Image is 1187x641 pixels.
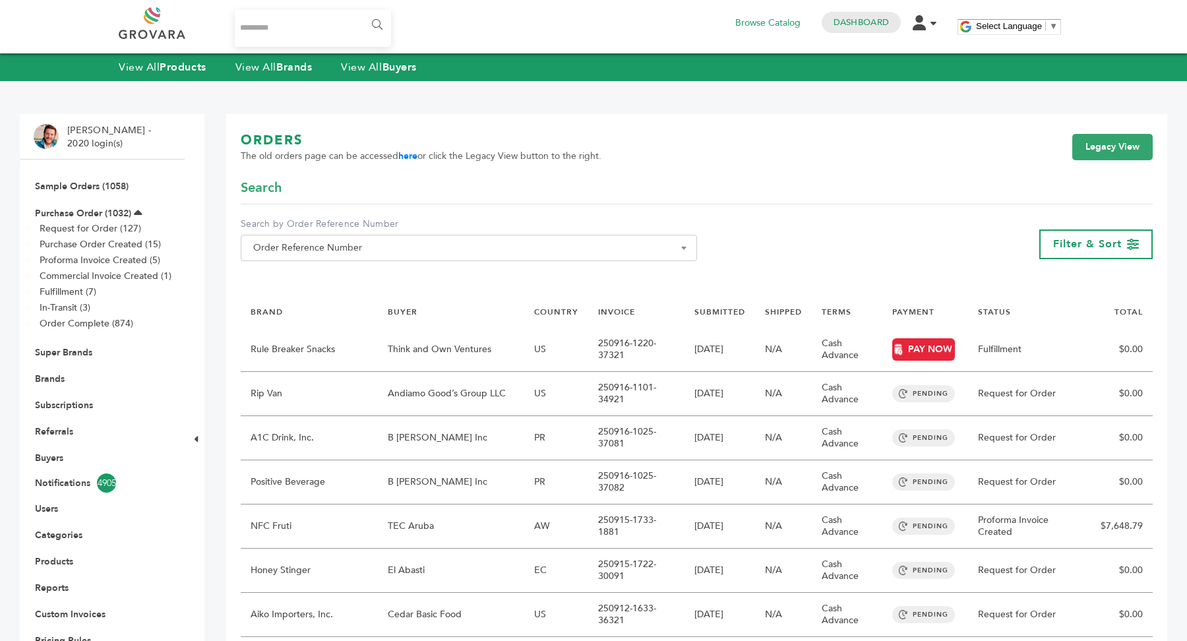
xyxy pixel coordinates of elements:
td: AW [524,504,588,549]
a: View AllProducts [119,60,206,75]
td: EC [524,549,588,593]
td: [DATE] [685,549,755,593]
a: Purchase Order (1032) [35,207,131,220]
td: 250912-1633-36321 [588,593,685,637]
span: Order Reference Number [241,235,697,261]
a: STATUS [978,307,1011,317]
td: Request for Order [968,593,1072,637]
a: Select Language​ [976,21,1058,31]
span: PENDING [892,473,955,491]
a: Reports [35,582,69,594]
span: 4905 [97,473,116,493]
a: Order Complete (874) [40,317,133,330]
td: $0.00 [1072,460,1153,504]
a: COUNTRY [534,307,578,317]
strong: Products [160,60,206,75]
span: PENDING [892,562,955,579]
td: TEC Aruba [378,504,524,549]
td: Honey Stinger [241,549,378,593]
td: Proforma Invoice Created [968,504,1072,549]
td: [DATE] [685,504,755,549]
a: SUBMITTED [694,307,745,317]
td: Positive Beverage [241,460,378,504]
td: US [524,372,588,416]
td: NFC Fruti [241,504,378,549]
a: View AllBrands [235,60,313,75]
a: Referrals [35,425,73,438]
a: Proforma Invoice Created (5) [40,254,160,266]
a: BUYER [388,307,417,317]
td: Rip Van [241,372,378,416]
a: TOTAL [1114,307,1143,317]
td: US [524,593,588,637]
td: N/A [755,460,812,504]
td: 250916-1025-37081 [588,416,685,460]
a: Buyers [35,452,63,464]
a: TERMS [822,307,851,317]
li: [PERSON_NAME] - 2020 login(s) [67,124,154,150]
span: The old orders page can be accessed or click the Legacy View button to the right. [241,150,601,163]
td: Request for Order [968,372,1072,416]
span: ▼ [1049,21,1058,31]
h1: ORDERS [241,131,601,150]
strong: Brands [276,60,312,75]
td: Cash Advance [812,460,882,504]
a: PAYMENT [892,307,934,317]
td: Cash Advance [812,372,882,416]
a: Users [35,503,58,515]
a: INVOICE [598,307,635,317]
td: Cash Advance [812,593,882,637]
td: [DATE] [685,416,755,460]
td: B [PERSON_NAME] Inc [378,416,524,460]
td: PR [524,416,588,460]
td: N/A [755,593,812,637]
a: BRAND [251,307,283,317]
td: Cash Advance [812,549,882,593]
a: Custom Invoices [35,608,106,621]
td: Rule Breaker Snacks [241,328,378,372]
span: Search [241,179,282,197]
td: N/A [755,504,812,549]
td: N/A [755,372,812,416]
td: A1C Drink, Inc. [241,416,378,460]
td: Cash Advance [812,328,882,372]
td: [DATE] [685,372,755,416]
td: $0.00 [1072,549,1153,593]
span: Order Reference Number [248,239,690,257]
td: $0.00 [1072,372,1153,416]
a: PAY NOW [892,338,955,361]
span: Select Language [976,21,1042,31]
a: Dashboard [834,16,889,28]
a: View AllBuyers [341,60,417,75]
td: [DATE] [685,593,755,637]
a: Subscriptions [35,399,93,412]
a: Notifications4905 [35,473,169,493]
td: El Abasti [378,549,524,593]
td: Cash Advance [812,416,882,460]
td: Andiamo Good’s Group LLC [378,372,524,416]
td: Request for Order [968,416,1072,460]
a: Fulfillment (7) [40,286,96,298]
td: [DATE] [685,460,755,504]
td: [DATE] [685,328,755,372]
span: PENDING [892,606,955,623]
td: Cedar Basic Food [378,593,524,637]
span: Filter & Sort [1053,237,1122,251]
td: $0.00 [1072,593,1153,637]
td: 250916-1025-37082 [588,460,685,504]
input: Search... [235,10,391,47]
a: Purchase Order Created (15) [40,238,161,251]
span: PENDING [892,518,955,535]
td: $0.00 [1072,328,1153,372]
td: 250915-1733-1881 [588,504,685,549]
td: Fulfillment [968,328,1072,372]
td: PR [524,460,588,504]
a: Sample Orders (1058) [35,180,129,193]
a: Request for Order (127) [40,222,141,235]
td: Cash Advance [812,504,882,549]
span: ​ [1045,21,1046,31]
td: N/A [755,416,812,460]
td: Aiko Importers, Inc. [241,593,378,637]
td: $7,648.79 [1072,504,1153,549]
a: Categories [35,529,82,541]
